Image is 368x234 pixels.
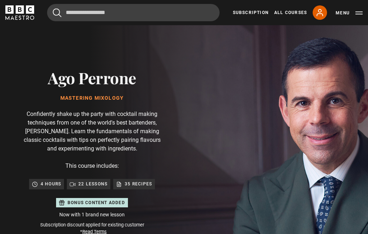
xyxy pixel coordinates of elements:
[65,162,119,170] p: This course includes:
[336,9,363,17] button: Toggle navigation
[48,68,136,87] h2: Ago Perrone
[274,9,307,16] a: All Courses
[68,199,125,206] p: Bonus content added
[233,9,268,16] a: Subscription
[78,180,107,188] p: 22 lessons
[48,95,136,101] h1: Mastering Mixology
[5,5,34,20] svg: BBC Maestro
[47,4,220,21] input: Search
[41,180,61,188] p: 4 hours
[23,110,161,153] p: Confidently shake up the party with cocktail making techniques from one of the world's best barte...
[53,8,61,17] button: Submit the search query
[125,180,152,188] p: 35 recipes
